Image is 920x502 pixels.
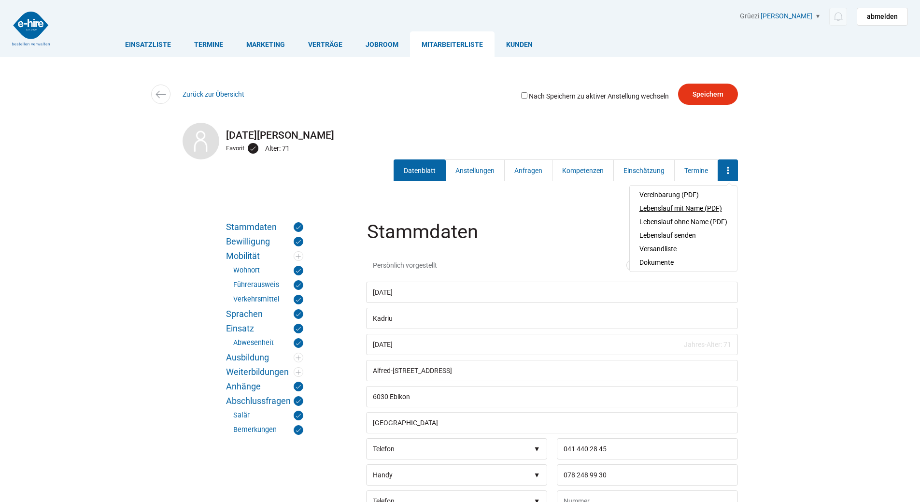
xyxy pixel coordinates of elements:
[233,295,303,304] a: Verkehrsmittel
[366,334,738,355] input: Geburtsdatum
[354,31,410,57] a: Jobroom
[639,229,727,242] a: Lebenslauf senden
[366,360,738,381] input: Strasse / CO. Adresse
[226,251,303,261] a: Mobilität
[233,280,303,290] a: Führerausweis
[740,12,908,26] div: Grüezi
[394,159,446,181] a: Datenblatt
[521,92,527,99] input: Nach Speichern zu aktiver Anstellung wechseln
[557,464,738,486] input: Nummer
[519,91,669,100] label: Nach Speichern zu aktiver Anstellung wechseln
[761,12,812,20] a: [PERSON_NAME]
[226,382,303,391] a: Anhänge
[12,12,50,45] img: logo2.png
[366,386,738,407] input: PLZ/Ort
[233,425,303,435] a: Bemerkungen
[235,31,297,57] a: Marketing
[495,31,544,57] a: Kunden
[226,396,303,406] a: Abschlussfragen
[154,87,168,101] img: icon-arrow-left.svg
[226,353,303,362] a: Ausbildung
[857,8,908,26] a: abmelden
[639,188,727,201] a: Vereinbarung (PDF)
[504,159,552,181] a: Anfragen
[445,159,505,181] a: Anstellungen
[113,31,183,57] a: Einsatzliste
[233,338,303,348] a: Abwesenheit
[233,411,303,420] a: Salär
[557,438,738,459] input: Nummer
[226,309,303,319] a: Sprachen
[366,412,738,433] input: Land
[233,266,303,275] a: Wohnort
[410,31,495,57] a: Mitarbeiterliste
[226,237,303,246] a: Bewilligung
[639,256,727,269] a: Dokumente
[297,31,354,57] a: Verträge
[366,222,740,254] legend: Stammdaten
[183,31,235,57] a: Termine
[627,260,654,270] label: Nein
[552,159,614,181] a: Kompetenzen
[613,159,675,181] a: Einschätzung
[832,11,844,23] img: icon-notification.svg
[639,201,727,215] a: Lebenslauf mit Name (PDF)
[226,367,303,377] a: Weiterbildungen
[678,84,738,105] input: Speichern
[639,215,727,229] a: Lebenslauf ohne Name (PDF)
[639,242,727,256] a: Versandliste
[183,90,244,98] a: Zurück zur Übersicht
[366,282,738,303] input: Vorname
[226,222,303,232] a: Stammdaten
[226,324,303,333] a: Einsatz
[183,129,738,141] h2: [DATE][PERSON_NAME]
[366,308,738,329] input: Nachname
[265,142,292,155] div: Alter: 71
[674,159,718,181] a: Termine
[373,260,491,270] span: Persönlich vorgestellt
